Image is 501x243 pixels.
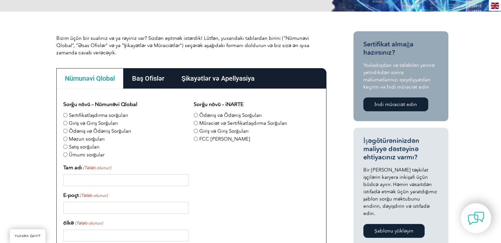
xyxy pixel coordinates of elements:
[80,193,108,198] font: (Tələb olunur)
[65,74,115,82] font: Nümunəvi Qlobal
[375,101,417,107] font: İndi müraciət edin
[375,228,413,234] font: Şablonu yükləyin
[63,192,79,198] font: E-poçt
[194,101,243,107] font: Sorğu növü – iNARTE
[363,137,419,161] font: İşəgötürəninizdən maliyyə dəstəyinə ehtiyacınız varmı?
[69,128,131,134] font: Ödəniş və Ödəniş Sorğuları
[199,120,287,126] font: Müraciət və Sertifikatlaşdırma Sorğuları
[75,221,103,226] font: (Tələb olunur)
[69,112,128,118] font: Sertifikatlaşdırma sorğuları
[363,62,434,90] font: Yoxladıqdan və tələbləri yerinə yetirdikdən sonra məlumatlarınızı qeydiyyatdan keçirin və İndi mü...
[56,35,310,56] font: Bizim üçün bir sualınız və ya rəyiniz var? Sizdən eşitmək istərdik! Lütfən, yuxarıdakı tablardan ...
[468,210,484,227] img: contact-chat.png
[15,234,41,238] font: YUXARA QAYIT
[63,220,74,226] font: ölkə
[69,152,105,158] font: Ümumi sorğular
[69,120,118,126] font: Giriş və Giriş Sorğuları
[363,40,413,56] font: Sertifikat almağa hazırsınız?
[83,165,111,170] font: (Tələb olunur)
[491,3,499,9] img: en
[199,112,262,118] font: Ödəniş və Ödəniş Sorğuları
[199,136,250,142] font: FCC [PERSON_NAME]
[69,144,99,150] font: Satış sorğuları
[363,224,425,238] a: Şablonu yükləyin
[10,229,45,243] a: YUXARA QAYIT
[63,101,137,107] font: Sorğu növü – Nümunəvi Qlobal
[363,167,437,216] font: Bir [PERSON_NAME] təşkilat işçilərin karyera inkişafı üçün büdcə ayırır. Həmin vəsaitdən istifadə...
[181,74,255,82] font: Şikayətlər və Apellyasiya
[63,164,82,171] font: Tam adı
[199,128,248,134] font: Giriş və Giriş Sorğuları
[69,136,105,142] font: Məzun sorğuları
[132,74,164,82] font: Baş Ofislər
[363,97,428,111] a: İndi müraciət edin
